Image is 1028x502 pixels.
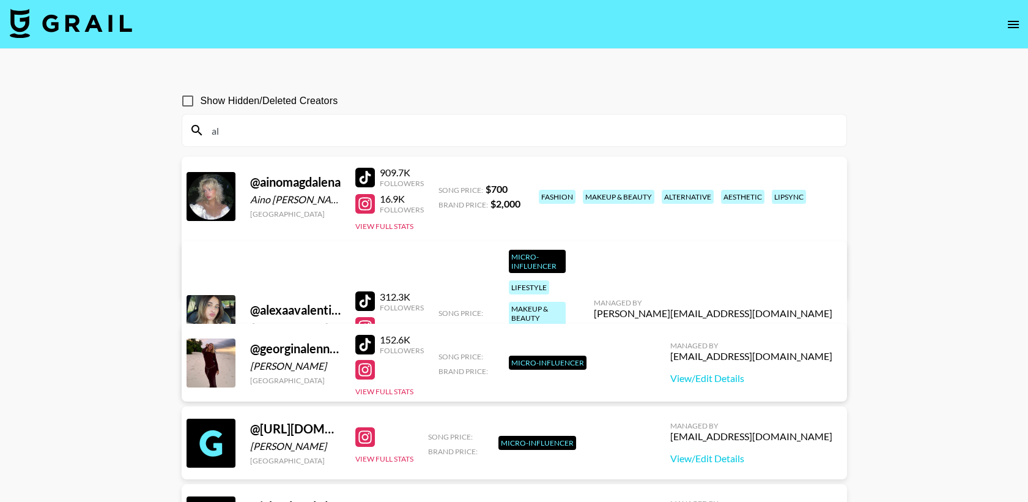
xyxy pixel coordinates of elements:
[1001,12,1026,37] button: open drawer
[380,346,424,355] div: Followers
[498,436,576,450] div: Micro-Influencer
[250,341,341,356] div: @ georginalennon1
[380,291,424,303] div: 312.3K
[438,185,483,195] span: Song Price:
[721,190,764,204] div: aesthetic
[486,183,508,195] strong: $ 700
[380,193,424,205] div: 16.9K
[10,9,132,38] img: Grail Talent
[438,367,488,376] span: Brand Price:
[490,198,520,209] strong: $ 2,000
[355,454,413,463] button: View Full Stats
[250,376,341,385] div: [GEOGRAPHIC_DATA]
[594,307,832,320] div: [PERSON_NAME][EMAIL_ADDRESS][DOMAIN_NAME]
[250,360,341,372] div: [PERSON_NAME]
[438,309,483,318] span: Song Price:
[670,452,832,465] a: View/Edit Details
[594,298,832,307] div: Managed By
[380,303,424,312] div: Followers
[509,302,566,325] div: makeup & beauty
[509,356,586,370] div: Micro-Influencer
[428,447,478,456] span: Brand Price:
[670,372,832,384] a: View/Edit Details
[438,323,488,332] span: Brand Price:
[670,430,832,443] div: [EMAIL_ADDRESS][DOMAIN_NAME]
[438,200,488,209] span: Brand Price:
[250,456,341,465] div: [GEOGRAPHIC_DATA]
[438,352,483,361] span: Song Price:
[380,179,424,188] div: Followers
[250,302,341,318] div: @ alexaavalentino
[539,190,575,204] div: fashion
[250,440,341,452] div: [PERSON_NAME]
[380,167,424,179] div: 909.7K
[250,174,341,190] div: @ ainomagdalena
[583,190,654,204] div: makeup & beauty
[250,321,341,334] div: [PERSON_NAME]
[380,205,424,214] div: Followers
[355,222,413,231] button: View Full Stats
[670,421,832,430] div: Managed By
[670,341,832,350] div: Managed By
[204,121,839,140] input: Search by User Name
[670,350,832,362] div: [EMAIL_ADDRESS][DOMAIN_NAME]
[662,190,714,204] div: alternative
[380,334,424,346] div: 152.6K
[428,432,473,441] span: Song Price:
[250,209,341,219] div: [GEOGRAPHIC_DATA]
[201,94,338,108] span: Show Hidden/Deleted Creators
[250,193,341,206] div: Aino [PERSON_NAME] [PERSON_NAME] Harakka
[250,421,341,436] div: @ [URL][DOMAIN_NAME]
[772,190,806,204] div: lipsync
[509,250,566,273] div: Micro-Influencer
[509,280,549,294] div: lifestyle
[355,387,413,396] button: View Full Stats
